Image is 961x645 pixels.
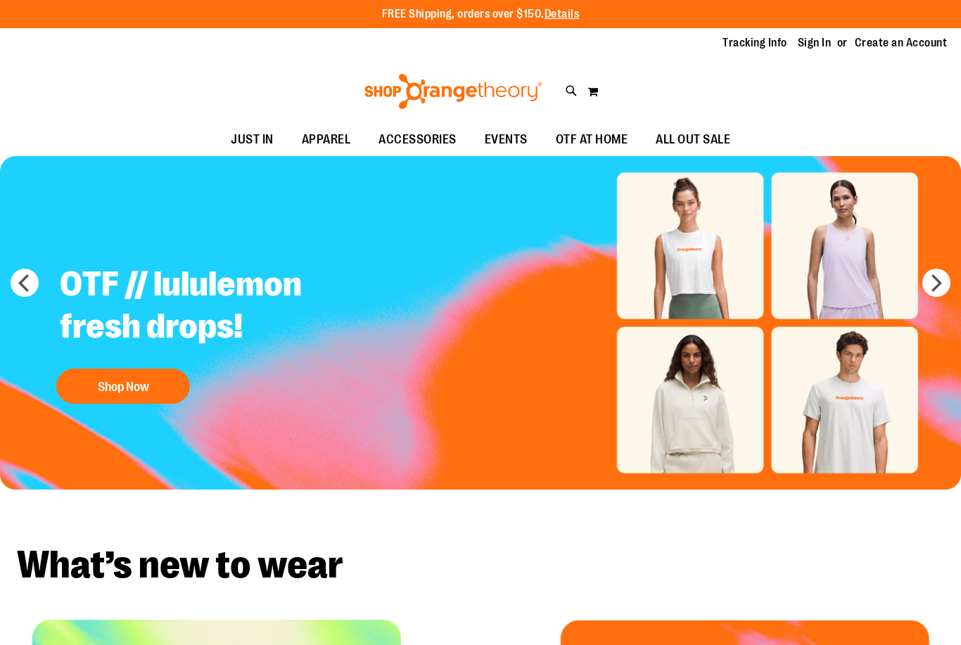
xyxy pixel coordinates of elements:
h2: OTF // lululemon fresh drops! [49,253,399,362]
img: Shop Orangetheory [362,74,545,109]
span: JUST IN [231,124,274,155]
a: Create an Account [855,35,948,51]
button: prev [11,269,39,297]
span: APPAREL [302,124,351,155]
span: ACCESSORIES [378,124,457,155]
span: EVENTS [485,124,528,155]
a: OTF // lululemon fresh drops! Shop Now [49,253,399,411]
span: OTF AT HOME [556,124,628,155]
button: next [922,269,950,297]
a: Tracking Info [723,35,787,51]
h2: What’s new to wear [17,546,944,585]
button: Shop Now [56,369,190,404]
a: Details [545,8,580,20]
a: Sign In [798,35,832,51]
span: ALL OUT SALE [656,124,730,155]
p: FREE Shipping, orders over $150. [382,6,580,23]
